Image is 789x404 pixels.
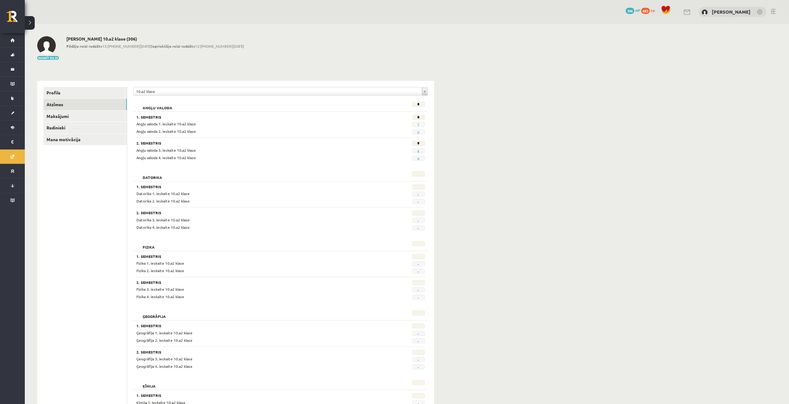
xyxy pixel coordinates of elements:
span: - [412,225,425,230]
h3: 2. Semestris [136,211,375,215]
span: - [412,287,425,292]
a: Radinieki [43,122,127,133]
span: 306 [626,8,634,14]
a: Mana motivācija [43,134,127,145]
span: Fizika 3. ieskaite 10.a2 klase [136,287,184,292]
h2: Ķīmija [136,380,162,386]
span: Datorika 1. ieskaite 10.a2 klase [136,191,190,196]
h2: Ģeogrāfija [136,311,172,317]
span: Datorika 2. ieskaite 10.a2 klase [136,198,190,203]
span: Angļu valoda 2. ieskaite 10.a2 klase [136,129,196,134]
b: Iepriekšējo reizi redzēts [151,44,195,49]
span: - [412,192,425,197]
span: Angļu valoda 1. ieskaite 10.a2 klase [136,121,196,126]
a: 306 mP [626,8,640,13]
span: - [412,364,425,369]
h2: Fizika [136,241,161,247]
a: Profils [43,87,127,98]
span: - [412,338,425,343]
span: xp [651,8,655,13]
h3: 1. Semestris [136,393,375,397]
a: [PERSON_NAME] [712,9,751,15]
h2: [PERSON_NAME] 10.a2 klase (306) [66,36,244,41]
span: - [412,295,425,300]
a: Maksājumi [43,111,127,122]
span: Fizika 2. ieskaite 10.a2 klase [136,268,184,273]
h3: 2. Semestris [136,280,375,285]
a: 6 [417,156,419,161]
img: Vladislava Vlasova [702,9,708,15]
button: Mainīt bildi [37,56,59,60]
span: 15:[PHONE_NUMBER][DATE] 12:[PHONE_NUMBER][DATE] [66,43,244,49]
a: Atzīmes [43,99,127,110]
span: - [412,357,425,362]
span: 10.a2 klase [136,87,419,95]
h2: Angļu valoda [136,102,179,108]
a: 7 [417,122,419,127]
b: Pēdējo reizi redzēts [66,44,102,49]
span: Angļu valoda 3. ieskaite 10.a2 klase [136,148,196,153]
span: Fizika 4. ieskaite 10.a2 klase [136,294,184,299]
span: - [412,218,425,223]
a: 8 [417,130,419,135]
h3: 1. Semestris [136,254,375,258]
span: Ģeogrāfija 2. ieskaite 10.a2 klase [136,338,193,343]
h3: 1. Semestris [136,115,375,119]
h3: 2. Semestris [136,350,375,354]
span: Fizika 1. ieskaite 10.a2 klase [136,261,184,266]
span: - [412,261,425,266]
span: Angļu valoda 4. ieskaite 10.a2 klase [136,155,196,160]
h3: 2. Semestris [136,141,375,145]
h2: Datorika [136,172,168,178]
a: Rīgas 1. Tālmācības vidusskola [7,11,25,26]
span: Datorika 3. ieskaite 10.a2 klase [136,217,190,222]
span: mP [635,8,640,13]
span: Datorika 4. ieskaite 10.a2 klase [136,225,190,230]
h3: 1. Semestris [136,324,375,328]
a: 10.a2 klase [134,87,428,95]
img: Vladislava Vlasova [37,36,56,55]
span: Ģeogrāfija 4. ieskaite 10.a2 klase [136,364,193,369]
span: - [412,199,425,204]
h3: 1. Semestris [136,185,375,189]
span: 683 [641,8,650,14]
span: Ģeogrāfija 3. ieskaite 10.a2 klase [136,356,193,361]
span: Ģeogrāfija 1. ieskaite 10.a2 klase [136,330,193,335]
a: 683 xp [641,8,658,13]
span: - [412,269,425,274]
a: 6 [417,149,419,154]
span: - [412,331,425,336]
